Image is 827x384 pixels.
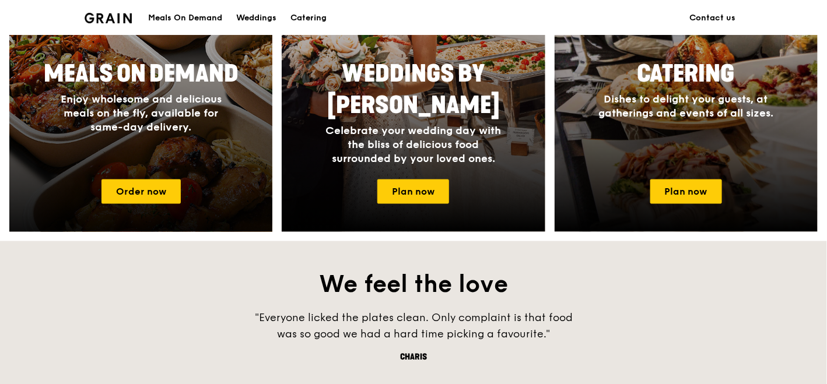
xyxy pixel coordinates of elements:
div: Weddings [236,1,276,36]
span: Weddings by [PERSON_NAME] [327,60,500,119]
img: Grain [85,13,132,23]
div: "Everyone licked the plates clean. Only complaint is that food was so good we had a hard time pic... [239,310,589,343]
span: Meals On Demand [44,60,239,88]
span: Celebrate your wedding day with the bliss of delicious food surrounded by your loved ones. [325,124,501,165]
span: Enjoy wholesome and delicious meals on the fly, available for same-day delivery. [61,93,222,133]
a: Catering [283,1,334,36]
a: Weddings [229,1,283,36]
span: Dishes to delight your guests, at gatherings and events of all sizes. [598,93,773,119]
div: Catering [290,1,327,36]
span: Catering [637,60,735,88]
div: Charis [239,352,589,364]
div: Meals On Demand [148,1,222,36]
a: Order now [101,179,181,204]
a: Plan now [377,179,449,204]
a: Contact us [682,1,742,36]
a: Plan now [650,179,722,204]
